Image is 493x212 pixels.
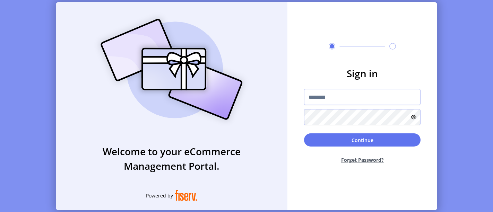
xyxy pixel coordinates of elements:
h3: Welcome to your eCommerce Management Portal. [56,144,287,173]
button: Continue [304,133,421,147]
span: Powered by [146,192,173,199]
button: Forget Password? [304,151,421,169]
h3: Sign in [304,66,421,81]
img: card_Illustration.svg [90,11,253,127]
